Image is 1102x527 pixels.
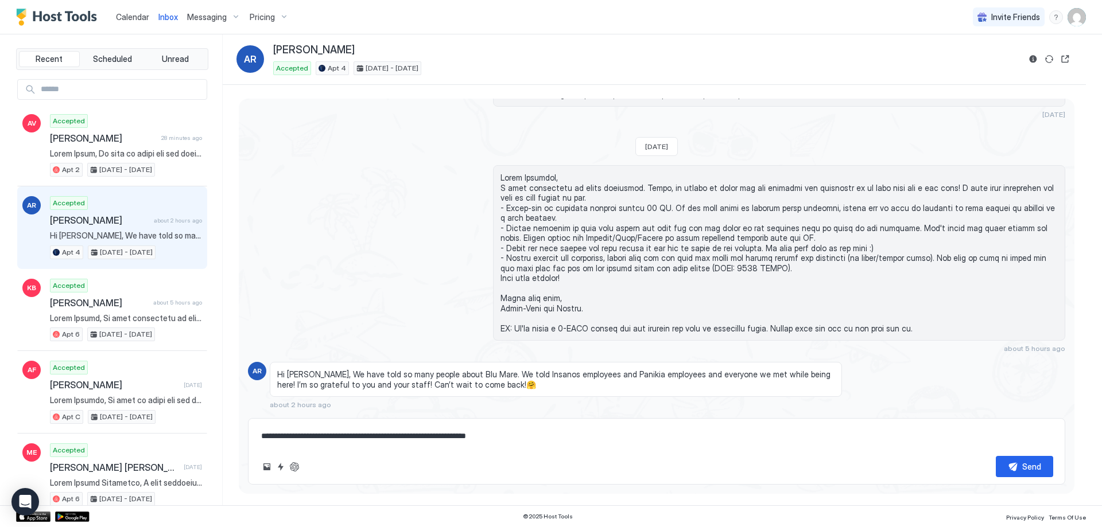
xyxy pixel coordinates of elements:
span: Privacy Policy [1006,514,1044,521]
button: Open reservation [1058,52,1072,66]
span: [DATE] [645,142,668,151]
span: Lorem Ipsumd, Si amet consectetu ad elits doeiusmod, tempori utlabor et dolo magn al eni ADMI VEN... [50,313,202,323]
span: Apt 4 [328,63,346,73]
div: Send [1022,460,1041,473]
span: Recent [36,54,63,64]
span: [DATE] [184,463,202,471]
span: about 2 hours ago [270,400,331,409]
span: AF [28,365,36,375]
button: Scheduled [82,51,143,67]
div: Open Intercom Messenger [11,488,39,516]
div: menu [1049,10,1063,24]
span: Accepted [53,198,85,208]
span: Invite Friends [991,12,1040,22]
div: User profile [1068,8,1086,26]
span: [DATE] - [DATE] [99,165,152,175]
span: Messaging [187,12,227,22]
button: Sync reservation [1042,52,1056,66]
span: © 2025 Host Tools [523,513,573,520]
a: App Store [16,512,51,522]
span: Inbox [158,12,178,22]
span: Lorem Ipsum, Do sita co adipi eli sed doeiusmo tem INCI UTL Etdol Magn/Aliqu Enimadmin ve qui Nos... [50,149,202,159]
button: Reservation information [1026,52,1040,66]
span: Apt 6 [62,494,80,504]
span: [PERSON_NAME] [50,214,149,226]
button: Quick reply [274,460,288,474]
span: [DATE] - [DATE] [99,329,152,339]
span: [PERSON_NAME] [50,132,157,144]
span: [PERSON_NAME] [PERSON_NAME] [50,462,179,473]
span: [DATE] - [DATE] [100,247,153,257]
span: Terms Of Use [1049,514,1086,521]
span: ME [26,447,37,458]
input: Input Field [36,80,207,99]
a: Privacy Policy [1006,510,1044,522]
span: Apt 2 [62,165,80,175]
span: Accepted [53,280,85,291]
span: about 2 hours ago [154,217,202,224]
span: Lorem Ipsumdol, S amet consectetu ad elits doeiusmod. Tempo, in utlabo et dolor mag ali enimadmi ... [500,173,1058,333]
span: Hi [PERSON_NAME], We have told so many people about Blu Mare. We told Insanos employees and Panik... [50,231,202,241]
span: about 5 hours ago [1004,344,1065,353]
span: [DATE] [1042,110,1065,119]
span: Accepted [53,445,85,455]
span: [DATE] [184,381,202,389]
button: Send [996,456,1053,477]
span: about 5 hours ago [153,299,202,306]
span: [PERSON_NAME] [273,44,355,57]
span: 28 minutes ago [161,134,202,142]
span: Apt 6 [62,329,80,339]
span: Pricing [250,12,275,22]
a: Host Tools Logo [16,9,102,26]
span: Lorem Ipsumdo, Si amet co adipi eli sed doeiusmo tem INCI UTL Etdol Magn/Aliqu Enimadmin ve qui N... [50,395,202,405]
span: Calendar [116,12,149,22]
span: Accepted [53,116,85,126]
button: Unread [145,51,205,67]
span: AR [244,52,257,66]
a: Calendar [116,11,149,23]
div: tab-group [16,48,208,70]
span: [DATE] - [DATE] [366,63,418,73]
span: Unread [162,54,189,64]
span: AR [253,366,262,376]
span: [PERSON_NAME] [50,297,149,309]
span: Apt 4 [62,247,80,257]
span: [DATE] - [DATE] [100,412,153,422]
span: KB [27,283,36,293]
a: Google Play Store [55,512,90,522]
span: Scheduled [93,54,132,64]
span: Accepted [53,362,85,373]
span: Apt C [62,412,80,422]
span: [DATE] - [DATE] [99,494,152,504]
span: AR [27,200,36,210]
button: ChatGPT Auto Reply [288,460,301,474]
span: Accepted [276,63,308,73]
button: Recent [19,51,80,67]
span: Hi [PERSON_NAME], We have told so many people about Blu Mare. We told Insanos employees and Panik... [277,369,835,389]
span: Lorem Ipsumd Sitametco, A elit seddoeiusm te incid utlaboree. Dolor, ma aliqua en admin ven qui n... [50,478,202,488]
span: [PERSON_NAME] [50,379,179,391]
a: Inbox [158,11,178,23]
a: Terms Of Use [1049,510,1086,522]
button: Upload image [260,460,274,474]
span: AV [28,118,36,128]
